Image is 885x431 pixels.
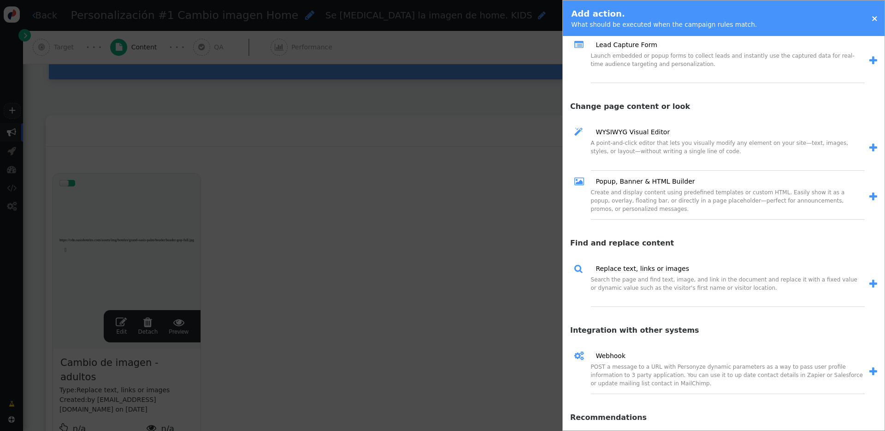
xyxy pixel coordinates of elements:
[563,233,885,248] h4: Find and replace content
[865,277,878,292] a: 
[869,143,877,153] span: 
[574,175,590,188] span: 
[574,38,590,52] span: 
[563,320,885,335] h4: Integration with other systems
[591,52,865,83] div: Launch embedded or popup forms to collect leads and instantly use the captured data for real-time...
[574,349,590,363] span: 
[571,20,757,29] div: What should be executed when the campaign rules match.
[591,275,865,307] div: Search the page and find text, image, and link in the document and replace it with a fixed value ...
[574,126,590,139] span: 
[591,363,865,394] div: POST a message to a URL with Personyze dynamic parameters as a way to pass user profile informati...
[591,188,865,220] div: Create and display content using predefined templates or custom HTML. Easily show it as a popup, ...
[865,54,878,68] a: 
[869,56,877,66] span: 
[589,177,695,186] a: Popup, Banner & HTML Builder
[869,279,877,289] span: 
[589,351,625,361] a: Webhook
[574,262,590,275] span: 
[865,190,878,204] a: 
[589,40,657,50] a: Lead Capture Form
[591,139,865,170] div: A point-and-click editor that lets you visually modify any element on your site—text, images, sty...
[865,365,878,379] a: 
[589,127,670,137] a: WYSIWYG Visual Editor
[871,13,878,23] a: ×
[865,141,878,156] a: 
[563,408,885,423] h4: Recommendations
[869,367,877,377] span: 
[563,97,885,112] h4: Change page content or look
[869,192,877,202] span: 
[589,264,689,274] a: Replace text, links or images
